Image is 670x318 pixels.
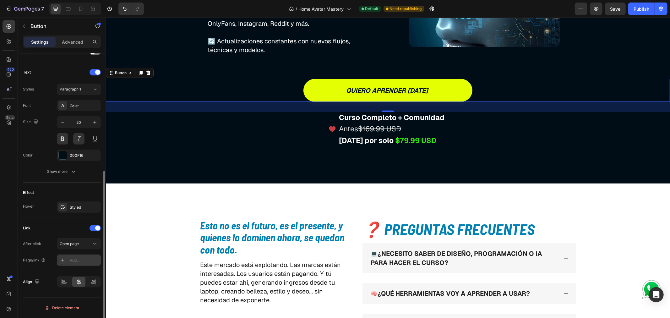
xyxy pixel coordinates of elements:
[57,238,101,249] button: Open page
[41,5,44,13] p: 7
[70,103,99,109] div: Geist
[45,304,79,312] div: Delete element
[8,52,22,58] div: Button
[23,190,34,195] div: Effect
[628,3,655,15] button: Publish
[23,204,34,209] div: Hover
[23,241,41,247] div: After click
[649,287,664,302] div: Open Intercom Messenger
[256,201,471,222] h2: ❓ Preguntas Frecuentes
[605,3,626,15] button: Save
[6,67,15,72] div: 450
[94,243,246,287] p: Este mercado está explotando. Las marcas están interesadas. Los usuarios están pagando. Y tú pued...
[23,257,46,263] div: Page/link
[106,18,670,318] iframe: Design area
[265,233,272,240] strong: 💻
[23,166,101,177] button: Show more
[253,107,296,116] s: $169.99 USD
[233,107,296,116] span: Antes
[390,6,422,12] span: Need republishing
[233,118,288,128] strong: [DATE] por solo
[3,3,47,15] button: 7
[62,39,83,45] p: Advanced
[23,86,34,92] div: Styles
[118,3,144,15] div: Undo/Redo
[23,69,31,75] div: Text
[70,258,99,263] div: Add...
[23,278,41,286] div: Align
[233,95,339,105] strong: Curso Completo + Comunidad
[265,232,452,249] p: ¿Necesito saber de diseño, programación o IA para hacer el curso?
[47,168,77,175] div: Show more
[23,118,40,126] div: Size
[198,61,367,84] button: <p>quiero aprender hoy</p>
[299,6,344,12] span: Home Avatar Mastery
[57,84,101,95] button: Paragraph 1
[60,86,81,92] span: Paragraph 1
[610,6,621,12] span: Save
[23,303,101,313] button: Delete element
[70,153,99,158] div: 000F16
[365,6,379,12] span: Default
[23,225,30,231] div: Link
[290,118,331,128] strong: $79.99 USD
[102,19,262,46] p: 🔄 Actualizaciones constantes con nuevos flujos, técnicas y modelos.
[339,95,341,105] strong: :
[240,69,324,77] p: quiero aprender [DATE]
[30,22,84,30] p: Button
[70,205,99,210] div: Styled
[634,6,649,12] div: Publish
[94,201,247,238] h2: Esto no es el futuro, es el presente, y quienes lo dominen ahora, se quedan con todo.
[23,152,33,158] div: Color
[60,241,79,246] span: Open page
[23,103,31,108] div: Font
[5,115,15,120] div: Beta
[296,6,297,12] span: /
[31,39,49,45] p: Settings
